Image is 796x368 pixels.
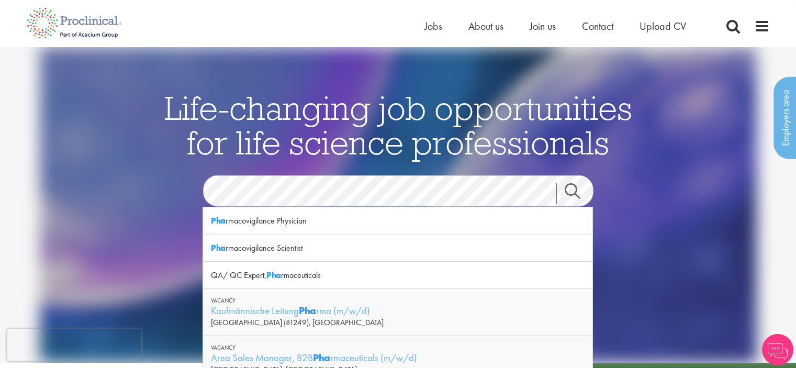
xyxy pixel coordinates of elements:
div: Vacancy [211,344,585,351]
div: rmacovigilance Physician [203,207,592,235]
div: rmacovigilance Scientist [203,235,592,262]
strong: Pha [211,215,226,226]
div: [GEOGRAPHIC_DATA] (81249), [GEOGRAPHIC_DATA] [211,317,585,328]
a: Job search submit button [556,183,601,204]
strong: Pha [299,304,316,317]
strong: Pha [266,270,281,281]
div: Vacancy [211,297,585,304]
a: Jobs [424,19,442,33]
div: Kaufmännische Leitung rma (m/w/d) [211,304,585,317]
iframe: reCAPTCHA [7,329,141,361]
a: Upload CV [640,19,686,33]
img: Chatbot [762,334,793,365]
div: QA/ QC Expert, rmaceuticals [203,262,592,289]
a: Contact [582,19,613,33]
strong: Pha [211,242,226,253]
div: Area Sales Manager, B2B rmaceuticals (m/w/d) [211,351,585,364]
a: Join us [530,19,556,33]
img: candidate home [39,47,756,363]
a: About us [468,19,503,33]
strong: Pha [313,351,330,364]
span: Life-changing job opportunities for life science professionals [164,86,632,163]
